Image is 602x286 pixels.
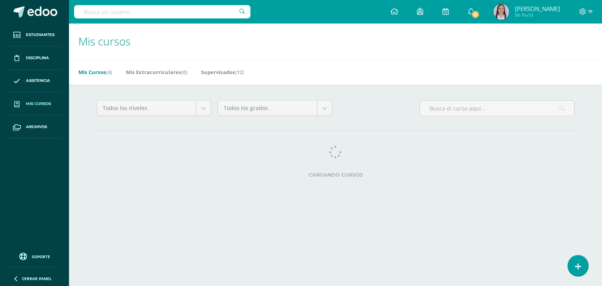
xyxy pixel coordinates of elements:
[224,101,311,116] span: Todos los grados
[515,5,560,13] span: [PERSON_NAME]
[26,124,47,130] span: Archivos
[6,92,63,116] a: Mis cursos
[26,32,54,38] span: Estudiantes
[74,5,250,18] input: Busca un usuario...
[6,24,63,47] a: Estudiantes
[32,254,50,259] span: Soporte
[26,78,50,84] span: Asistencia
[26,101,51,107] span: Mis cursos
[6,116,63,139] a: Archivos
[493,4,509,20] img: 7b0a8bda75b15fee07b897fe78f629f0.png
[181,69,187,76] span: (0)
[471,10,480,19] span: 9
[103,101,190,116] span: Todos los niveles
[78,66,112,78] a: Mis Cursos(4)
[218,101,332,116] a: Todos los grados
[96,172,575,178] label: Cargando cursos
[78,34,131,49] span: Mis cursos
[201,66,244,78] a: Supervisados(12)
[22,276,52,281] span: Cerrar panel
[515,12,560,18] span: Mi Perfil
[235,69,244,76] span: (12)
[97,101,211,116] a: Todos los niveles
[420,101,574,116] input: Busca el curso aquí...
[6,47,63,70] a: Disciplina
[26,55,49,61] span: Disciplina
[126,66,187,78] a: Mis Extracurriculares(0)
[9,251,60,261] a: Soporte
[6,70,63,93] a: Asistencia
[106,69,112,76] span: (4)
